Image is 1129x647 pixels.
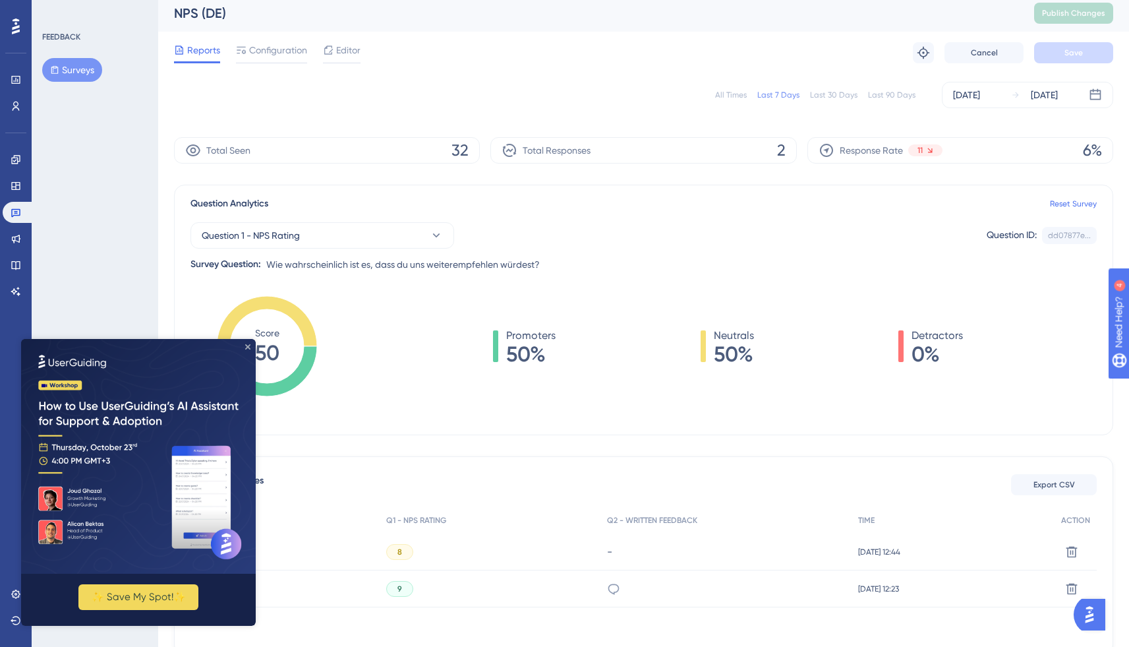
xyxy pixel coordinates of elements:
[1050,199,1097,209] a: Reset Survey
[523,142,591,158] span: Total Responses
[757,90,799,100] div: Last 7 Days
[397,584,402,594] span: 9
[57,245,177,271] button: ✨ Save My Spot!✨
[840,142,903,158] span: Response Rate
[1042,8,1105,18] span: Publish Changes
[715,90,747,100] div: All Times
[1083,140,1102,161] span: 6%
[1011,474,1097,495] button: Export CSV
[190,257,261,272] div: Survey Question:
[858,584,899,594] span: [DATE] 12:23
[858,547,900,557] span: [DATE] 12:44
[249,42,307,58] span: Configuration
[912,328,963,344] span: Detractors
[266,257,540,272] span: Wie wahrscheinlich ist es, dass du uns weiterempfehlen würdest?
[917,145,923,156] span: 11
[944,42,1024,63] button: Cancel
[1034,3,1113,24] button: Publish Changes
[506,344,556,365] span: 50%
[858,515,875,526] span: TIME
[190,196,268,212] span: Question Analytics
[953,87,980,103] div: [DATE]
[255,328,279,338] tspan: Score
[451,140,469,161] span: 32
[1034,42,1113,63] button: Save
[1061,515,1090,526] span: ACTION
[206,142,250,158] span: Total Seen
[42,32,80,42] div: FEEDBACK
[397,547,402,557] span: 8
[187,42,220,58] span: Reports
[202,228,300,243] span: Question 1 - NPS Rating
[1074,595,1113,634] iframe: UserGuiding AI Assistant Launcher
[1064,47,1083,58] span: Save
[810,90,857,100] div: Last 30 Days
[1048,230,1091,241] div: dd07877e...
[224,5,229,11] div: Close Preview
[174,4,1001,22] div: NPS (DE)
[1031,87,1058,103] div: [DATE]
[31,3,82,19] span: Need Help?
[506,328,556,344] span: Promoters
[714,328,754,344] span: Neutrals
[714,344,754,365] span: 50%
[987,227,1037,244] div: Question ID:
[971,47,998,58] span: Cancel
[777,140,786,161] span: 2
[190,222,454,249] button: Question 1 - NPS Rating
[42,58,102,82] button: Surveys
[607,545,845,558] div: -
[255,340,279,365] tspan: 50
[607,515,697,526] span: Q2 - WRITTEN FEEDBACK
[386,515,446,526] span: Q1 - NPS RATING
[912,344,963,365] span: 0%
[1033,479,1075,490] span: Export CSV
[336,42,361,58] span: Editor
[868,90,915,100] div: Last 90 Days
[92,7,96,17] div: 4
